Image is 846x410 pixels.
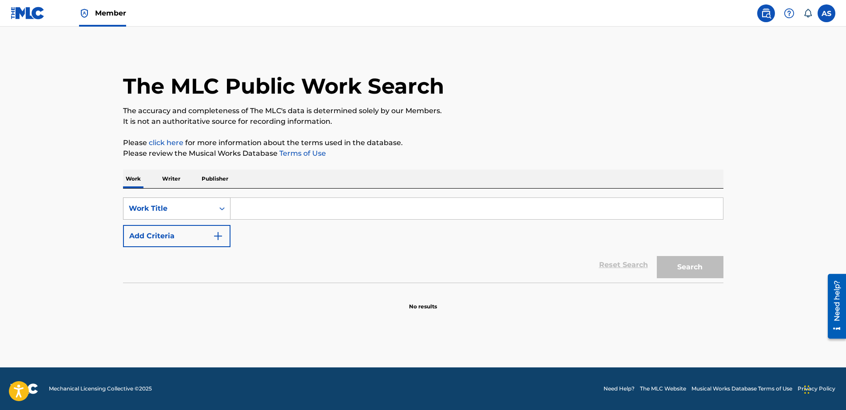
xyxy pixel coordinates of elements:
button: Add Criteria [123,225,230,247]
img: help [784,8,794,19]
div: Notifications [803,9,812,18]
div: Work Title [129,203,209,214]
img: Top Rightsholder [79,8,90,19]
form: Search Form [123,197,723,283]
p: The accuracy and completeness of The MLC's data is determined solely by our Members. [123,106,723,116]
a: Musical Works Database Terms of Use [691,385,792,393]
img: MLC Logo [11,7,45,20]
a: Terms of Use [278,149,326,158]
a: Privacy Policy [798,385,835,393]
p: No results [409,292,437,311]
iframe: Chat Widget [802,367,846,410]
span: Member [95,8,126,18]
a: click here [149,138,183,147]
p: Work [123,170,143,188]
iframe: Resource Center [821,271,846,342]
img: search [761,8,771,19]
div: Help [780,4,798,22]
img: 9d2ae6d4665cec9f34b9.svg [213,231,223,241]
div: User Menu [818,4,835,22]
div: Drag [804,376,810,403]
p: Please for more information about the terms used in the database. [123,138,723,148]
h1: The MLC Public Work Search [123,73,444,99]
p: Writer [159,170,183,188]
p: Publisher [199,170,231,188]
a: Need Help? [604,385,635,393]
img: logo [11,383,38,394]
a: Public Search [757,4,775,22]
span: Mechanical Licensing Collective © 2025 [49,385,152,393]
a: The MLC Website [640,385,686,393]
p: Please review the Musical Works Database [123,148,723,159]
p: It is not an authoritative source for recording information. [123,116,723,127]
